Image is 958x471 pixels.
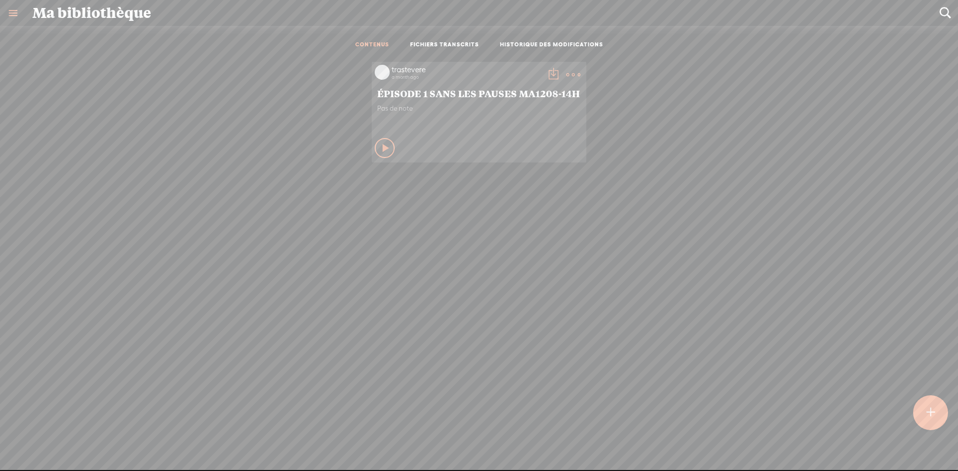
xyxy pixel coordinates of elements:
[355,41,389,49] a: CONTENUS
[377,87,581,99] span: ÉPISODE 1 SANS LES PAUSES MA1208-14H
[392,74,541,80] div: a month ago
[392,65,541,75] div: trastevere
[375,65,390,80] img: videoLoading.png
[500,41,603,49] a: HISTORIQUE DES MODIFICATIONS
[410,41,479,49] a: FICHIERS TRANSCRITS
[377,104,581,113] span: Pas de note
